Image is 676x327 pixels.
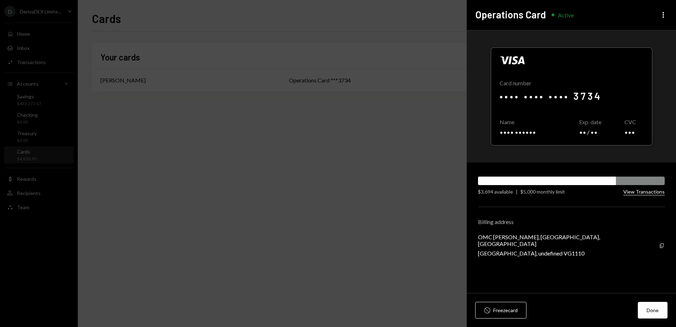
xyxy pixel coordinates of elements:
[478,234,659,247] div: OMC [PERSON_NAME], [GEOGRAPHIC_DATA], [GEOGRAPHIC_DATA]
[623,189,665,195] button: View Transactions
[478,218,665,225] div: Billing address
[493,306,518,314] div: Freeze card
[520,188,565,195] div: $5,000 monthly limit
[491,47,652,145] div: Click to reveal
[475,302,526,319] button: Freezecard
[475,8,546,22] h2: Operations Card
[516,188,518,195] div: |
[558,12,574,18] div: Active
[638,302,668,319] button: Done
[478,188,513,195] div: $3,694 available
[478,250,659,257] div: [GEOGRAPHIC_DATA], undefined VG1110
